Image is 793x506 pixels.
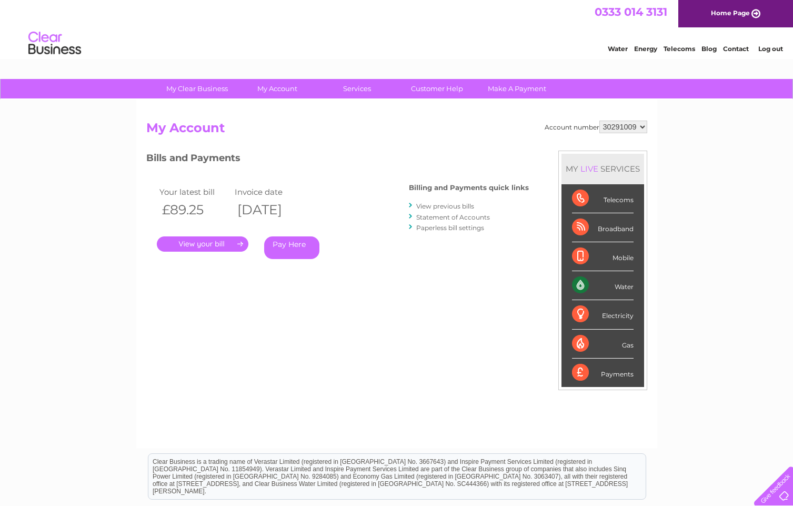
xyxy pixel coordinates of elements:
div: Mobile [572,242,634,271]
div: Electricity [572,300,634,329]
img: logo.png [28,27,82,59]
a: Paperless bill settings [416,224,484,232]
div: Clear Business is a trading name of Verastar Limited (registered in [GEOGRAPHIC_DATA] No. 3667643... [148,6,646,51]
div: LIVE [578,164,600,174]
a: My Clear Business [154,79,240,98]
th: £89.25 [157,199,233,221]
h3: Bills and Payments [146,151,529,169]
a: 0333 014 3131 [595,5,667,18]
div: MY SERVICES [561,154,644,184]
a: . [157,236,248,252]
div: Account number [545,121,647,133]
div: Water [572,271,634,300]
a: Energy [634,45,657,53]
div: Payments [572,359,634,387]
div: Gas [572,330,634,359]
div: Broadband [572,213,634,242]
a: Services [314,79,400,98]
a: Water [608,45,628,53]
div: Telecoms [572,184,634,213]
a: Log out [758,45,783,53]
a: Customer Help [394,79,480,98]
a: Telecoms [664,45,695,53]
a: View previous bills [416,202,474,210]
a: Statement of Accounts [416,213,490,221]
a: Blog [701,45,717,53]
a: Make A Payment [474,79,560,98]
td: Invoice date [232,185,308,199]
h2: My Account [146,121,647,141]
th: [DATE] [232,199,308,221]
a: Contact [723,45,749,53]
h4: Billing and Payments quick links [409,184,529,192]
a: Pay Here [264,236,319,259]
a: My Account [234,79,320,98]
td: Your latest bill [157,185,233,199]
